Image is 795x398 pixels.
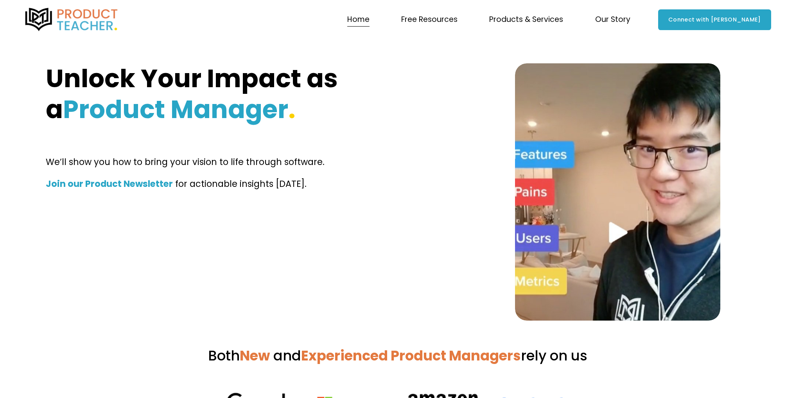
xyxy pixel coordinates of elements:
[658,9,771,30] a: Connect with [PERSON_NAME]
[301,346,521,365] strong: Experienced Product Managers
[46,154,456,170] p: We’ll show you how to bring your vision to life through software.
[175,177,307,190] span: for actionable insights [DATE].
[46,177,173,190] strong: Join our Product Newsletter
[288,92,296,127] strong: .
[595,13,630,27] span: Our Story
[273,346,301,365] span: and
[401,13,458,27] span: Free Resources
[46,61,343,127] strong: Unlock Your Impact as a
[401,12,458,27] a: folder dropdown
[24,8,119,31] img: Product Teacher
[489,13,563,27] span: Products & Services
[240,346,270,365] strong: New
[46,347,750,365] h3: Both rely on us
[489,12,563,27] a: folder dropdown
[595,12,630,27] a: folder dropdown
[63,92,288,127] strong: Product Manager
[347,12,370,27] a: Home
